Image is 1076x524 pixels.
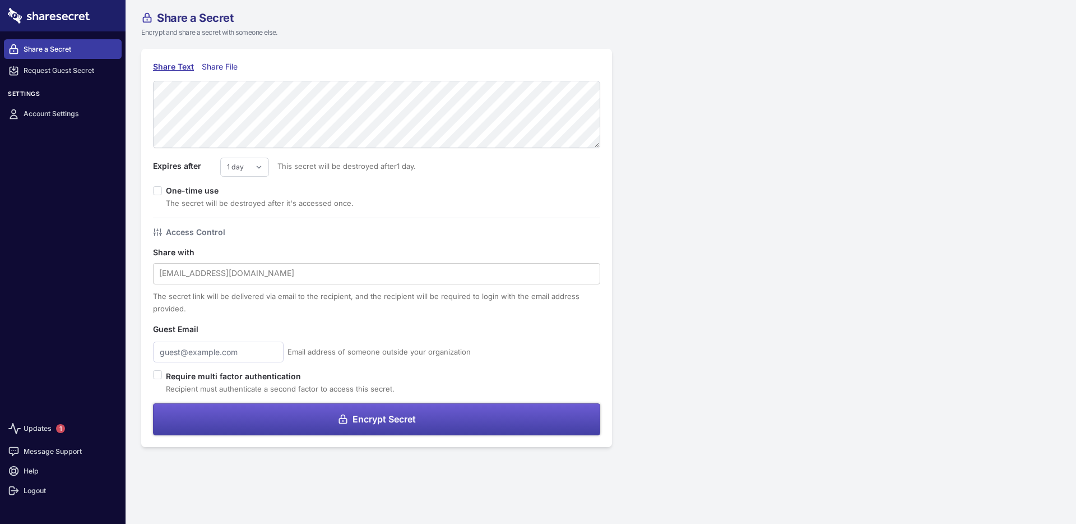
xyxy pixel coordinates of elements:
[4,416,122,442] a: Updates1
[4,442,122,461] a: Message Support
[141,27,675,38] p: Encrypt and share a secret with someone else.
[269,160,416,172] span: This secret will be destroyed after 1 day .
[153,342,284,362] input: guest@example.com
[4,481,122,500] a: Logout
[56,424,65,433] span: 1
[287,346,471,358] span: Email address of someone outside your organization
[153,323,220,335] label: Guest Email
[353,415,416,424] span: Encrypt Secret
[166,186,227,195] label: One-time use
[153,292,579,313] span: The secret link will be delivered via email to the recipient, and the recipient will be required ...
[153,403,600,435] button: Encrypt Secret
[4,61,122,81] a: Request Guest Secret
[166,197,354,209] div: The secret will be destroyed after it's accessed once.
[157,12,233,24] span: Share a Secret
[4,90,122,102] h3: Settings
[153,246,220,259] label: Share with
[166,226,225,238] h4: Access Control
[4,461,122,481] a: Help
[4,104,122,124] a: Account Settings
[153,160,220,172] label: Expires after
[4,39,122,59] a: Share a Secret
[166,384,395,393] span: Recipient must authenticate a second factor to access this secret.
[202,61,243,73] div: Share File
[166,370,395,383] label: Require multi factor authentication
[153,61,194,73] div: Share Text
